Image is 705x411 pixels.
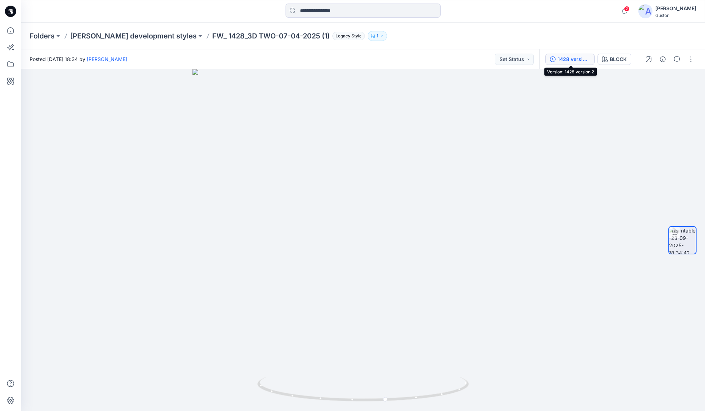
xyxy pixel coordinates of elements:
p: FW_ 1428_3D TWO-07-04-2025 (1) [212,31,330,41]
a: Folders [30,31,55,41]
span: Posted [DATE] 18:34 by [30,55,127,63]
a: [PERSON_NAME] [87,56,127,62]
button: 1 [368,31,387,41]
button: Details [657,54,668,65]
div: 1428 version 2 [558,55,590,63]
span: 2 [624,6,630,12]
img: turntable-23-09-2025-18:34:42 [669,227,696,254]
div: Guston [655,13,696,18]
div: [PERSON_NAME] [655,4,696,13]
button: Legacy Style [330,31,365,41]
span: Legacy Style [332,32,365,40]
div: BLOCK [610,55,627,63]
button: 1428 version 2 [545,54,595,65]
p: 1 [376,32,378,40]
button: BLOCK [597,54,631,65]
a: [PERSON_NAME] development styles [70,31,197,41]
img: avatar [638,4,652,18]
